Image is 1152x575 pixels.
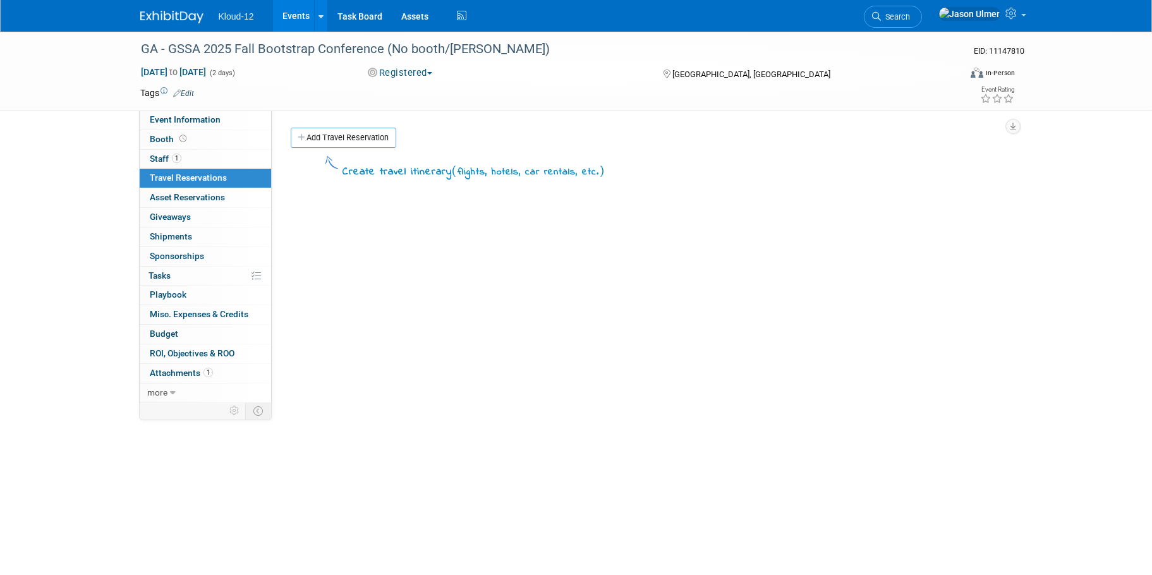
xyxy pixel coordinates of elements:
span: Event ID: 11147810 [974,46,1024,56]
span: Travel Reservations [150,172,227,183]
a: Travel Reservations [140,169,271,188]
a: Attachments1 [140,364,271,383]
a: Add Travel Reservation [291,128,396,148]
td: Personalize Event Tab Strip [224,402,246,419]
span: ( [452,164,458,177]
span: Kloud-12 [219,11,254,21]
div: In-Person [985,68,1015,78]
a: Giveaways [140,208,271,227]
span: Event Information [150,114,221,124]
div: Event Format [885,66,1016,85]
a: Event Information [140,111,271,130]
a: Edit [173,89,194,98]
a: ROI, Objectives & ROO [140,344,271,363]
span: Booth not reserved yet [177,134,189,143]
a: Staff1 [140,150,271,169]
span: more [147,387,167,397]
a: Shipments [140,227,271,246]
td: Toggle Event Tabs [245,402,271,419]
a: more [140,384,271,402]
span: to [167,67,179,77]
div: Create travel itinerary [343,163,605,180]
img: Format-Inperson.png [971,68,983,78]
span: Sponsorships [150,251,204,261]
span: Tasks [149,270,171,281]
span: Staff [150,154,181,164]
span: Booth [150,134,189,144]
span: Shipments [150,231,192,241]
img: ExhibitDay [140,11,203,23]
img: Jason Ulmer [938,7,1000,21]
span: Attachments [150,368,213,378]
span: flights, hotels, car rentals, etc. [458,165,599,179]
a: Playbook [140,286,271,305]
div: Event Rating [980,87,1014,93]
span: ) [599,164,605,177]
span: [GEOGRAPHIC_DATA], [GEOGRAPHIC_DATA] [672,70,830,79]
a: Booth [140,130,271,149]
span: Giveaways [150,212,191,222]
a: Sponsorships [140,247,271,266]
span: Asset Reservations [150,192,225,202]
span: (2 days) [209,69,235,77]
span: 1 [172,154,181,163]
button: Registered [363,66,437,80]
div: GA - GSSA 2025 Fall Bootstrap Conference (No booth/[PERSON_NAME]) [136,38,941,61]
span: Budget [150,329,178,339]
a: Budget [140,325,271,344]
a: Tasks [140,267,271,286]
a: Search [864,6,922,28]
td: Tags [140,87,194,99]
a: Misc. Expenses & Credits [140,305,271,324]
span: Misc. Expenses & Credits [150,309,248,319]
span: Search [881,12,910,21]
span: ROI, Objectives & ROO [150,348,234,358]
span: [DATE] [DATE] [140,66,207,78]
span: 1 [203,368,213,377]
span: Playbook [150,289,186,300]
a: Asset Reservations [140,188,271,207]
